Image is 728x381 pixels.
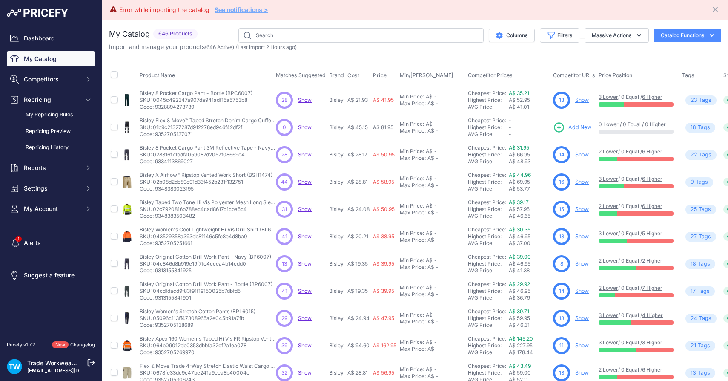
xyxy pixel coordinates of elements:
span: 23 [691,96,697,104]
span: A$ 57.95 [509,206,530,212]
a: Repricing History [7,140,95,155]
button: Massive Actions [585,28,649,43]
a: A$ 31.95 [509,144,529,151]
button: Catalog Functions [654,29,721,42]
a: Show [575,260,589,267]
div: A$ 37.00 [509,240,550,247]
div: Highest Price: [468,233,509,240]
div: AVG Price: [468,158,509,165]
span: Tag [685,123,715,133]
a: Show [298,179,312,185]
div: - [434,237,439,243]
a: My Repricing Rules [7,107,95,122]
button: Cost [347,72,361,79]
div: Min Price: [400,121,424,127]
div: Min Price: [400,93,424,100]
div: Max Price: [400,127,426,134]
p: SKU: 0045c492347a907da941adf15a5753b8 [140,97,252,104]
span: Price Position [599,72,632,78]
span: My Account [24,205,80,213]
a: Show [298,97,312,103]
span: Price [373,72,387,79]
div: Max Price: [400,209,426,216]
a: 6 Higher [642,367,662,373]
span: s [708,96,711,104]
a: Alerts [7,235,95,251]
span: Show [298,151,312,158]
div: - [434,100,439,107]
span: - [509,124,511,130]
div: A$ [426,121,433,127]
a: Show [298,260,312,267]
div: AVG Price: [468,131,509,138]
div: - [433,284,437,291]
span: s [707,287,710,295]
p: Code: 9352705137071 [140,131,276,138]
span: A$ 50.95 [373,151,395,158]
span: s [708,205,711,214]
div: Max Price: [400,100,426,107]
span: Show [298,206,312,212]
p: Code: 9352705251661 [140,240,276,247]
p: / 0 Equal / [599,285,674,292]
div: A$ 46.65 [509,213,550,219]
p: Bisley Original Cotton Drill Work Pant - Navy (BP6007) [140,254,271,260]
a: Repricing Preview [7,124,95,139]
div: A$ [426,93,433,100]
p: SKU: 02b08d2de89e91d33f452b231f132751 [140,179,272,185]
span: Show [298,315,312,321]
span: Competitors [24,75,80,84]
a: Show [298,233,312,240]
a: Show [575,97,589,103]
span: Min/[PERSON_NAME] [400,72,453,78]
span: Show [298,369,312,376]
div: A$ 48.93 [509,158,550,165]
span: Matches Suggested [276,72,326,78]
span: s [707,260,710,268]
span: Tag [685,177,713,187]
span: A$ 19.35 [347,288,368,294]
a: Show [298,342,312,349]
a: A$ 43.49 [509,363,531,369]
a: Show [575,179,589,185]
span: 13 [559,96,564,104]
a: Show [575,206,589,212]
a: A$ 39.17 [509,199,529,205]
a: 6 Higher [642,203,662,209]
span: 44 [281,178,288,186]
p: Code: 9348383503482 [140,213,276,219]
div: A$ [426,230,433,237]
button: Repricing [7,92,95,107]
div: Highest Price: [468,288,509,294]
div: A$ [426,202,433,209]
span: 14 [559,287,565,295]
button: Reports [7,160,95,176]
button: Close [711,3,721,14]
span: Repricing [24,95,80,104]
p: Bisley [329,288,344,294]
div: A$ [427,127,434,134]
a: 2 Lower [599,148,618,155]
div: AVG Price: [468,213,509,219]
a: A$ 30.35 [509,226,530,233]
div: - [434,209,439,216]
span: Show [298,124,312,130]
div: A$ 36.79 [509,294,550,301]
p: SKU: 04cdfdacd9f83f91f19150025b7dbfd5 [140,288,272,294]
span: 9 [691,178,694,186]
a: See notifications > [215,6,268,13]
p: / 0 Equal / [599,94,674,101]
span: Competitor URLs [553,72,595,78]
a: Cheapest Price: [468,144,506,151]
span: s [705,178,708,186]
a: Show [298,288,312,294]
div: A$ [426,284,433,291]
p: Code: 9313155841901 [140,294,272,301]
span: A$ 45.15 [347,124,368,130]
p: / 0 Equal / [599,257,674,264]
div: AVG Price: [468,294,509,301]
a: A$ 39.00 [509,254,531,260]
a: A$ 29.92 [509,281,530,287]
